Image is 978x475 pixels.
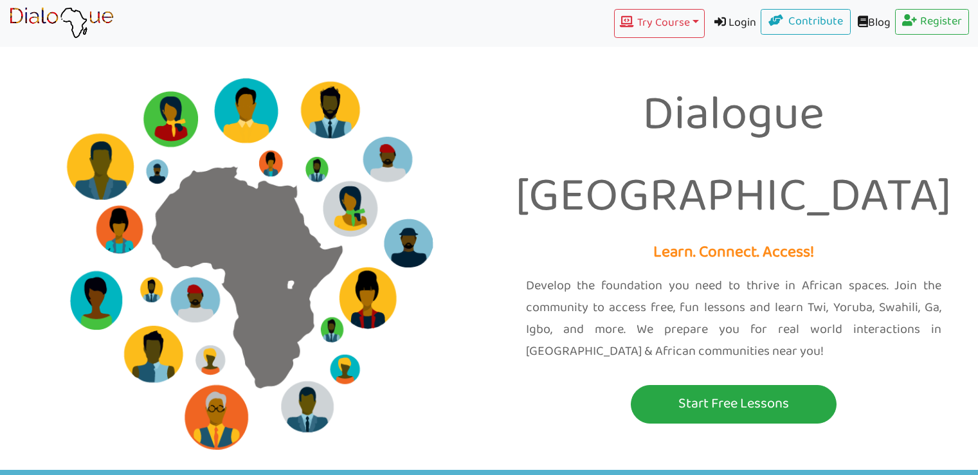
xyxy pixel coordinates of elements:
[895,9,970,35] a: Register
[499,75,969,239] p: Dialogue [GEOGRAPHIC_DATA]
[761,9,851,35] a: Contribute
[526,275,942,363] p: Develop the foundation you need to thrive in African spaces. Join the community to access free, f...
[634,392,833,416] p: Start Free Lessons
[631,385,837,424] button: Start Free Lessons
[851,9,895,38] a: Blog
[614,9,704,38] button: Try Course
[705,9,761,38] a: Login
[499,239,969,267] p: Learn. Connect. Access!
[9,7,114,39] img: learn African language platform app
[499,385,969,424] a: Start Free Lessons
